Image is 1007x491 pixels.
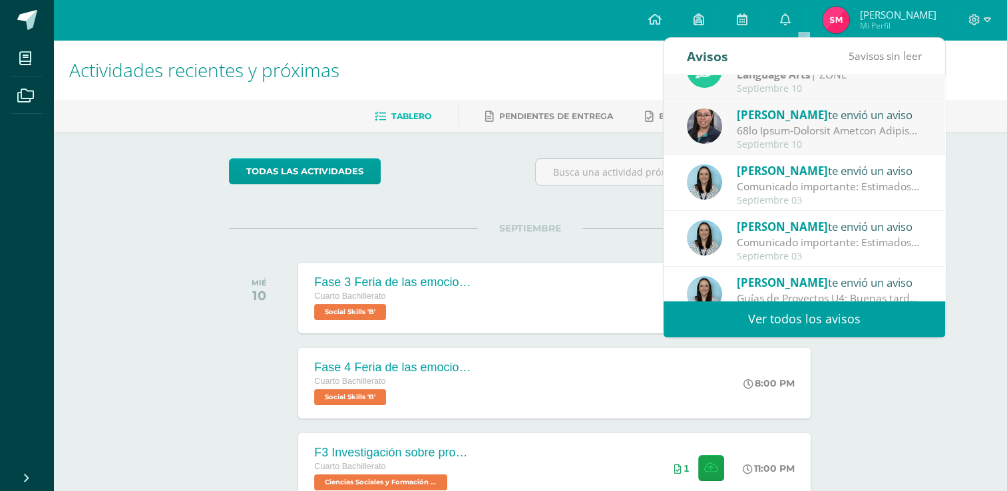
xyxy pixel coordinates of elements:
span: Ciencias Sociales y Formación Ciudadana 'B' [314,474,447,490]
div: 10th Grade-Research Project Presentations : Dear 10th Grade Parents, Warm greetings. We are pleas... [737,123,922,138]
span: 1 [684,463,689,474]
a: Ver todos los avisos [664,301,945,337]
img: aed16db0a88ebd6752f21681ad1200a1.png [687,164,722,200]
div: Comunicado importante: Estimados padres de familia, Les compartimos información importante relaci... [737,179,922,194]
div: Septiembre 03 [737,195,922,206]
div: Septiembre 03 [737,251,922,262]
div: Septiembre 10 [737,83,922,94]
div: 11:00 PM [743,462,795,474]
span: Cuarto Bachillerato [314,462,385,471]
div: Archivos entregados [674,463,689,474]
div: te envió un aviso [737,106,922,123]
span: Pendientes de entrega [499,111,613,121]
div: Guías de Proyectos U4: Buenas tardes padres de familia y estudiantes de 10o grado: Compartimos la... [737,291,922,306]
span: Social Skills 'B' [314,304,386,320]
span: Actividades recientes y próximas [69,57,339,82]
img: 6fb385528ffb729c9b944b13f11ee051.png [687,108,722,144]
span: SEPTIEMBRE [478,222,582,234]
span: [PERSON_NAME] [737,275,828,290]
span: avisos sin leer [849,49,922,63]
a: Tablero [375,106,431,127]
div: Comunicado importante: Estimados padres de familia, Les compartimos información importante relaci... [737,235,922,250]
span: 5 [849,49,855,63]
div: Avisos [687,38,728,75]
img: c7d2b792de1443581096360968678093.png [823,7,849,33]
img: aed16db0a88ebd6752f21681ad1200a1.png [687,276,722,311]
div: Fase 4 Feria de las emociones [314,361,474,375]
span: [PERSON_NAME] [737,163,828,178]
span: Cuarto Bachillerato [314,377,385,386]
div: 8:00 PM [743,377,795,389]
div: te envió un aviso [737,273,922,291]
span: [PERSON_NAME] [737,219,828,234]
img: aed16db0a88ebd6752f21681ad1200a1.png [687,220,722,255]
div: Fase 3 Feria de las emociones [314,275,474,289]
span: Social Skills 'B' [314,389,386,405]
div: F3 Investigación sobre problemas de salud mental como fenómeno social [314,446,474,460]
span: Mi Perfil [859,20,936,31]
span: Tablero [391,111,431,121]
div: te envió un aviso [737,218,922,235]
div: 10 [252,287,267,303]
a: Pendientes de entrega [485,106,613,127]
div: Septiembre 10 [737,139,922,150]
strong: Language Arts [737,67,811,82]
div: te envió un aviso [737,162,922,179]
div: | ZONE [737,67,922,82]
input: Busca una actividad próxima aquí... [536,159,831,185]
a: Entregadas [645,106,718,127]
span: [PERSON_NAME] [859,8,936,21]
span: [PERSON_NAME] [737,107,828,122]
span: Entregadas [659,111,718,121]
div: MIÉ [252,278,267,287]
a: todas las Actividades [229,158,381,184]
span: Cuarto Bachillerato [314,291,385,301]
